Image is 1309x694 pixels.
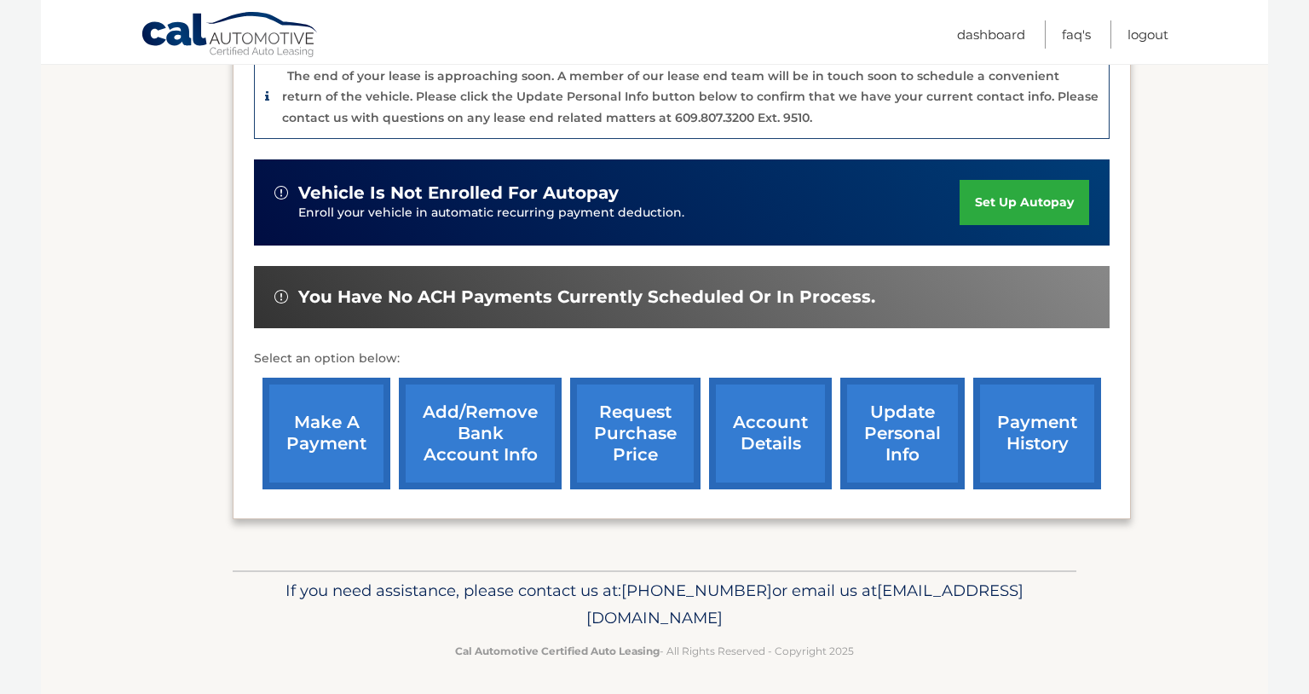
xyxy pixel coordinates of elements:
strong: Cal Automotive Certified Auto Leasing [455,645,660,657]
a: FAQ's [1062,20,1091,49]
a: account details [709,378,832,489]
img: alert-white.svg [274,186,288,200]
a: Dashboard [957,20,1025,49]
a: Add/Remove bank account info [399,378,562,489]
img: alert-white.svg [274,290,288,304]
p: If you need assistance, please contact us at: or email us at [244,577,1065,632]
p: Enroll your vehicle in automatic recurring payment deduction. [298,204,960,223]
p: The end of your lease is approaching soon. A member of our lease end team will be in touch soon t... [282,68,1099,125]
span: You have no ACH payments currently scheduled or in process. [298,286,875,308]
p: - All Rights Reserved - Copyright 2025 [244,642,1065,660]
a: Cal Automotive [141,11,320,61]
a: update personal info [840,378,965,489]
span: vehicle is not enrolled for autopay [298,182,619,204]
span: [PHONE_NUMBER] [621,581,772,600]
p: Select an option below: [254,349,1110,369]
a: payment history [973,378,1101,489]
a: make a payment [262,378,390,489]
a: set up autopay [960,180,1089,225]
a: request purchase price [570,378,701,489]
a: Logout [1127,20,1168,49]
